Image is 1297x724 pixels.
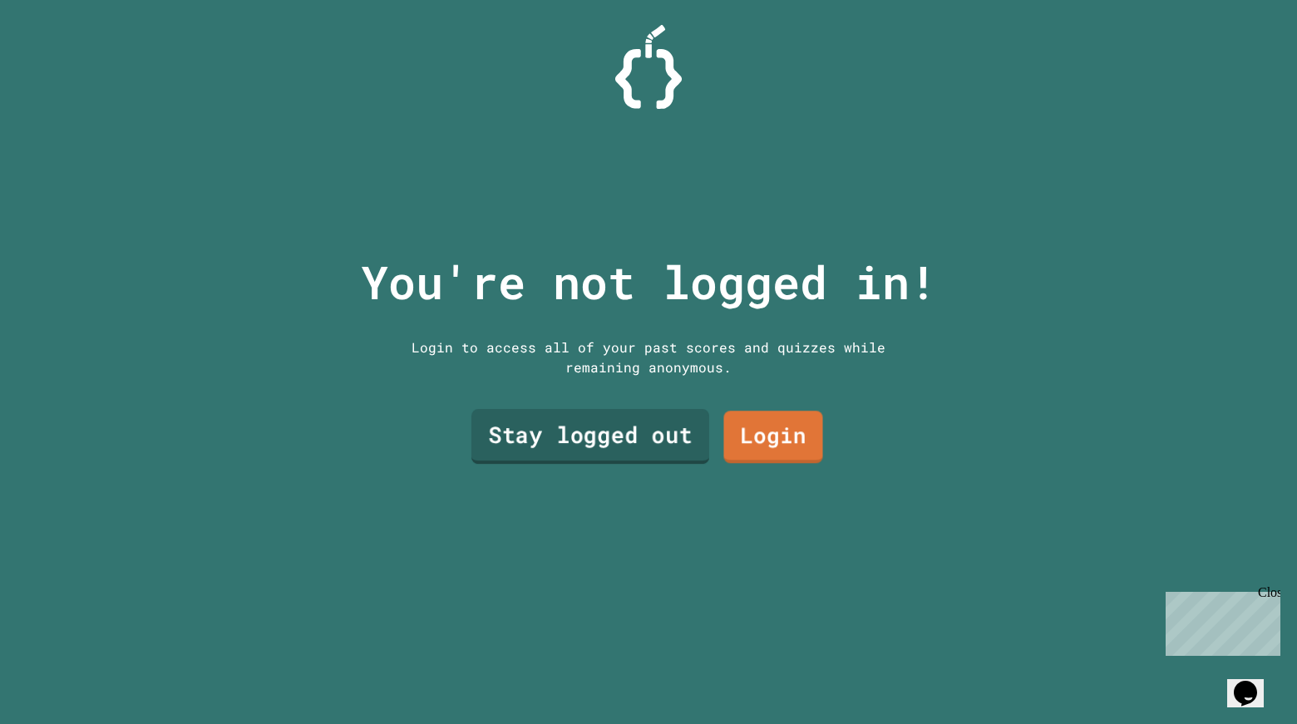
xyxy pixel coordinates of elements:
a: Stay logged out [471,409,709,464]
div: Chat with us now!Close [7,7,115,106]
iframe: chat widget [1159,585,1280,656]
iframe: chat widget [1227,658,1280,707]
div: Login to access all of your past scores and quizzes while remaining anonymous. [399,337,898,377]
a: Login [723,411,822,464]
p: You're not logged in! [361,248,937,317]
img: Logo.svg [615,25,682,109]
